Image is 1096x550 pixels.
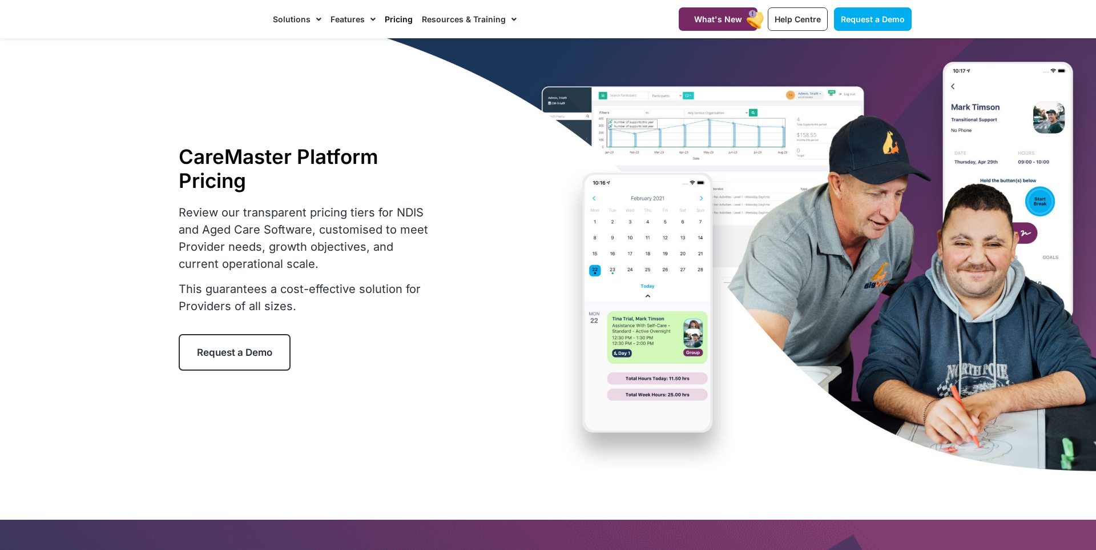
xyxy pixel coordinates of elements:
a: Help Centre [768,7,828,31]
span: Help Centre [775,14,821,24]
p: Review our transparent pricing tiers for NDIS and Aged Care Software, customised to meet Provider... [179,204,436,272]
span: Request a Demo [197,347,272,358]
a: Request a Demo [834,7,912,31]
h1: CareMaster Platform Pricing [179,144,436,192]
span: What's New [694,14,742,24]
a: What's New [679,7,757,31]
a: Request a Demo [179,334,291,371]
span: Request a Demo [841,14,905,24]
p: This guarantees a cost-effective solution for Providers of all sizes. [179,280,436,315]
img: CareMaster Logo [184,11,261,28]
